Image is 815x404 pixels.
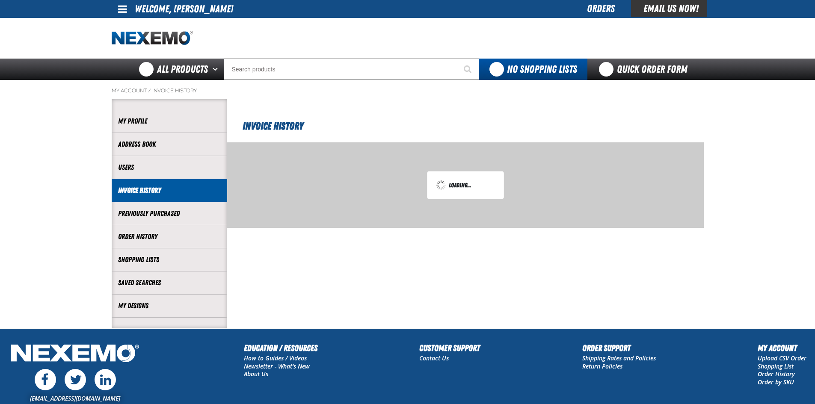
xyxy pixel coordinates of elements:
img: Nexemo Logo [9,342,142,367]
a: Quick Order Form [587,59,703,80]
h2: Education / Resources [244,342,317,354]
a: Home [112,31,193,46]
h2: Customer Support [419,342,480,354]
a: About Us [244,370,268,378]
a: Previously Purchased [118,209,221,218]
nav: Breadcrumbs [112,87,704,94]
button: Open All Products pages [210,59,224,80]
a: Shipping Rates and Policies [582,354,656,362]
a: Shopping Lists [118,255,221,265]
button: Start Searching [458,59,479,80]
span: All Products [157,62,208,77]
span: No Shopping Lists [507,63,577,75]
a: How to Guides / Videos [244,354,307,362]
a: Order History [758,370,795,378]
a: Contact Us [419,354,449,362]
a: Invoice History [152,87,197,94]
a: Newsletter - What's New [244,362,310,370]
a: Shopping List [758,362,794,370]
span: / [148,87,151,94]
button: You do not have available Shopping Lists. Open to Create a New List [479,59,587,80]
a: My Profile [118,116,221,126]
a: Order by SKU [758,378,794,386]
img: Nexemo logo [112,31,193,46]
div: Loading... [436,180,495,190]
a: Address Book [118,139,221,149]
a: Upload CSV Order [758,354,806,362]
a: My Designs [118,301,221,311]
a: Saved Searches [118,278,221,288]
h2: Order Support [582,342,656,354]
a: Invoice History [118,186,221,195]
a: My Account [112,87,147,94]
span: Invoice History [243,120,303,132]
a: [EMAIL_ADDRESS][DOMAIN_NAME] [30,394,120,402]
a: Order History [118,232,221,242]
a: Users [118,162,221,172]
input: Search [224,59,479,80]
a: Return Policies [582,362,622,370]
h2: My Account [758,342,806,354]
